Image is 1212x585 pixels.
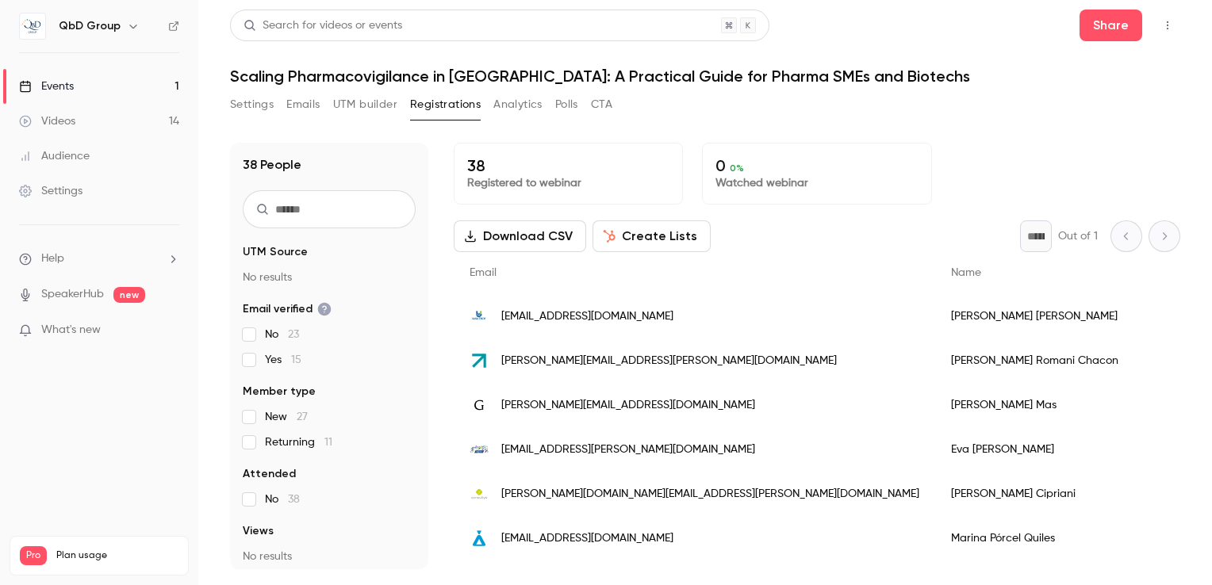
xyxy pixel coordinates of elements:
[288,329,299,340] span: 23
[333,92,397,117] button: UTM builder
[41,250,64,267] span: Help
[501,530,673,547] span: [EMAIL_ADDRESS][DOMAIN_NAME]
[20,13,45,39] img: QbD Group
[1058,228,1098,244] p: Out of 1
[286,92,320,117] button: Emails
[291,354,301,365] span: 15
[591,92,612,117] button: CTA
[265,409,308,425] span: New
[113,287,145,303] span: new
[243,301,332,317] span: Email verified
[19,250,179,267] li: help-dropdown-opener
[593,220,711,252] button: Create Lists
[1080,10,1142,41] button: Share
[470,267,497,278] span: Email
[243,466,296,482] span: Attended
[230,92,274,117] button: Settings
[41,322,101,338] span: What's new
[501,397,755,414] span: [PERSON_NAME][EMAIL_ADDRESS][DOMAIN_NAME]
[230,67,1180,86] h1: Scaling Pharmacovigilance in [GEOGRAPHIC_DATA]: A Practical Guide for Pharma SMEs and Biotechs
[470,484,489,503] img: consultys.com
[19,113,75,129] div: Videos
[41,286,104,303] a: SpeakerHub
[19,148,90,164] div: Audience
[20,546,47,565] span: Pro
[243,270,416,285] p: No results
[265,491,300,507] span: No
[467,175,669,191] p: Registered to webinar
[265,352,301,368] span: Yes
[715,175,918,191] p: Watched webinar
[467,156,669,175] p: 38
[715,156,918,175] p: 0
[59,18,121,34] h6: QbD Group
[288,494,300,505] span: 38
[501,353,837,369] span: [PERSON_NAME][EMAIL_ADDRESS][PERSON_NAME][DOMAIN_NAME]
[501,486,919,503] span: [PERSON_NAME][DOMAIN_NAME][EMAIL_ADDRESS][PERSON_NAME][DOMAIN_NAME]
[19,78,74,94] div: Events
[243,384,316,400] span: Member type
[501,442,755,458] span: [EMAIL_ADDRESS][PERSON_NAME][DOMAIN_NAME]
[243,523,274,539] span: Views
[410,92,481,117] button: Registrations
[243,549,416,564] p: No results
[265,434,332,450] span: Returning
[470,529,489,548] img: asac.net
[160,323,179,338] iframe: Noticeable Trigger
[951,267,981,278] span: Name
[555,92,578,117] button: Polls
[470,351,489,370] img: ocasa.com
[501,308,673,325] span: [EMAIL_ADDRESS][DOMAIN_NAME]
[19,183,82,199] div: Settings
[56,549,178,562] span: Plan usage
[324,437,332,448] span: 11
[470,396,489,415] img: galderma.com
[244,17,402,34] div: Search for videos or events
[243,244,308,260] span: UTM Source
[297,411,308,422] span: 27
[243,155,301,174] h1: 38 People
[470,307,489,326] img: ulsatech.com.mx
[265,327,299,342] span: No
[454,220,586,252] button: Download CSV
[730,162,744,174] span: 0 %
[470,440,489,459] img: aristo-iberia.com
[493,92,543,117] button: Analytics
